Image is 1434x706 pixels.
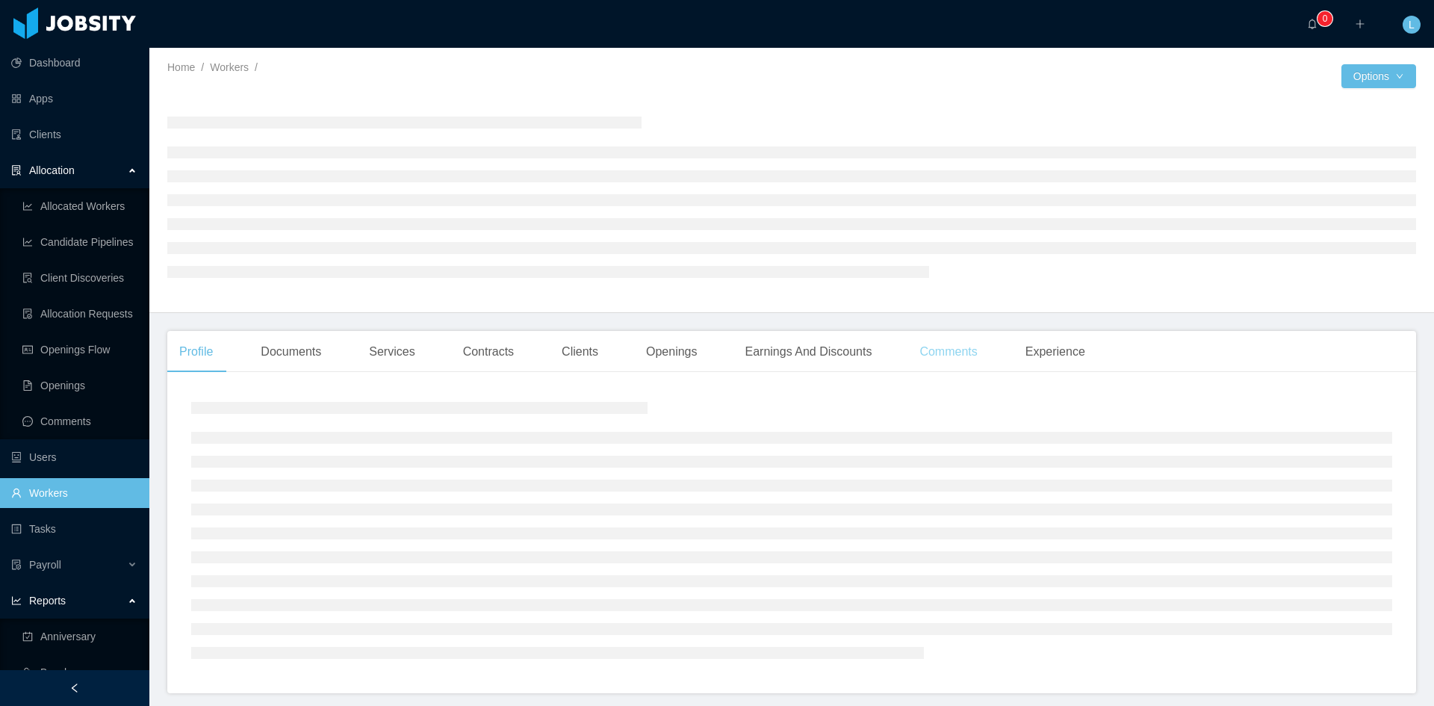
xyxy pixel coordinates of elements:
a: icon: appstoreApps [11,84,137,114]
a: icon: pie-chartDashboard [11,48,137,78]
a: icon: profileTasks [11,514,137,544]
a: icon: file-searchClient Discoveries [22,263,137,293]
a: icon: userWorkers [11,478,137,508]
span: Allocation [29,164,75,176]
div: Documents [249,331,333,373]
span: Reports [29,595,66,607]
i: icon: file-protect [11,560,22,570]
a: icon: idcardOpenings Flow [22,335,137,365]
div: Experience [1014,331,1097,373]
i: icon: line-chart [11,595,22,606]
div: Earnings And Discounts [733,331,884,373]
a: Home [167,61,195,73]
a: icon: messageComments [22,406,137,436]
i: icon: plus [1355,19,1365,29]
a: Workers [210,61,249,73]
div: Profile [167,331,225,373]
a: icon: line-chartCandidate Pipelines [22,227,137,257]
a: icon: teamBench [22,657,137,687]
a: icon: line-chartAllocated Workers [22,191,137,221]
span: / [201,61,204,73]
div: Clients [550,331,610,373]
sup: 0 [1317,11,1332,26]
i: icon: bell [1307,19,1317,29]
div: Openings [634,331,710,373]
a: icon: file-textOpenings [22,371,137,400]
div: Services [357,331,426,373]
a: icon: file-doneAllocation Requests [22,299,137,329]
a: icon: robotUsers [11,442,137,472]
a: icon: auditClients [11,120,137,149]
span: Payroll [29,559,61,571]
i: icon: solution [11,165,22,176]
a: icon: carry-outAnniversary [22,622,137,651]
div: Contracts [451,331,526,373]
span: L [1409,16,1415,34]
button: Optionsicon: down [1341,64,1416,88]
div: Comments [907,331,989,373]
span: / [255,61,258,73]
